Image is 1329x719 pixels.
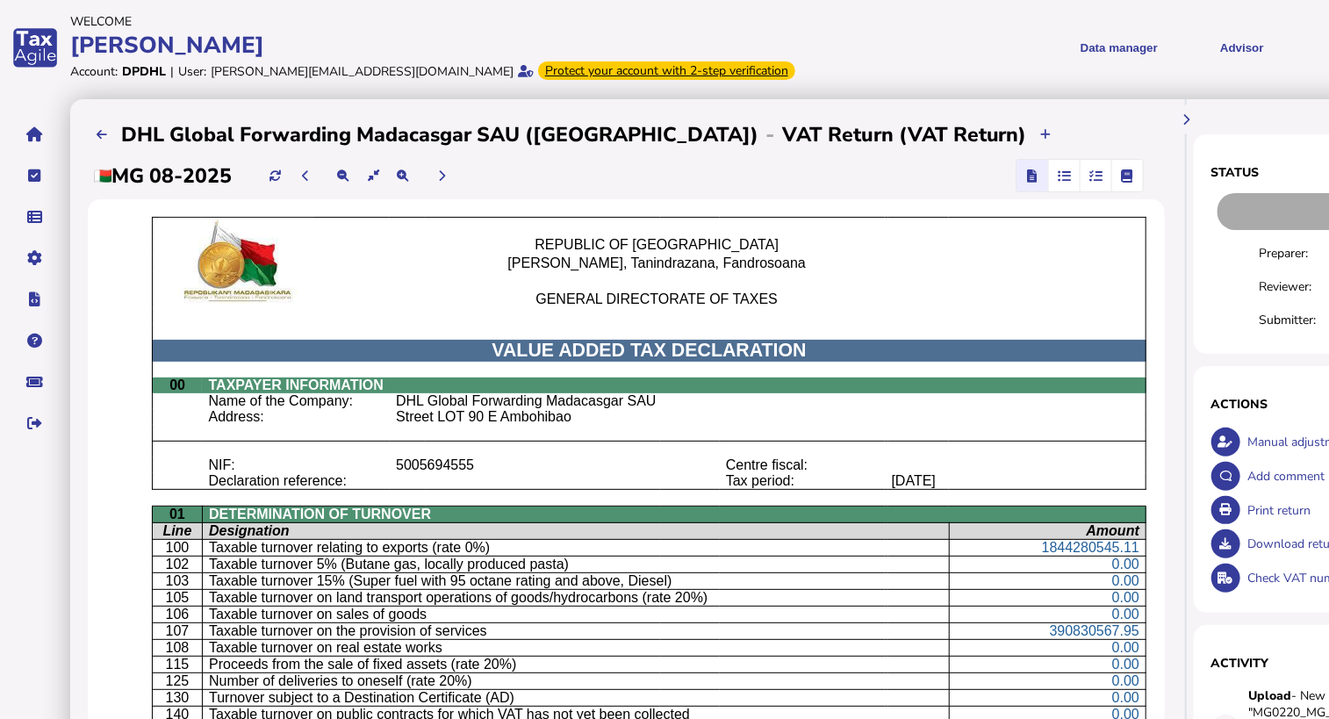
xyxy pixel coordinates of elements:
[17,157,54,194] button: Tasks
[159,673,196,689] p: 125
[1112,690,1139,705] span: 0.00
[518,65,534,77] i: Email verified
[261,162,290,191] button: Refresh data for current period
[1048,160,1080,191] mat-button-toggle: Reconcilliation view by document
[1211,428,1240,457] button: Make an adjustment to this return.
[209,540,943,556] p: Taxable turnover relating to exports (rate 0%)
[209,507,431,521] span: DETERMINATION OF TURNOVER
[159,607,196,622] p: 106
[1112,590,1139,605] span: 0.00
[17,322,54,359] button: Help pages
[1211,564,1240,593] button: Check VAT numbers on return.
[329,162,358,191] button: Make the return view smaller
[162,523,191,538] span: Line
[1112,673,1139,688] span: 0.00
[892,473,936,488] : [DATE]
[1087,523,1139,538] span: Amount
[538,61,795,80] div: From Oct 1, 2025, 2-step verification will be required to login. Set it up now...
[396,409,571,424] : Street LOT 90 E Ambohibao
[209,557,943,572] p: Taxable turnover 5% (Butane gas, locally produced pasta)
[209,457,384,473] p: NIF:
[1112,573,1139,588] span: 0.00
[159,623,196,639] p: 107
[169,377,185,392] span: 00
[432,255,881,271] p: [PERSON_NAME], Tanindrazana, Fandrosoana
[396,457,474,472] : 5005694555
[17,281,54,318] button: Developer hub links
[492,340,806,361] span: VALUE ADDED TAX DECLARATION
[1080,160,1111,191] mat-button-toggle: Reconcilliation view by tax code
[209,409,384,425] p: Address:
[1211,529,1240,558] button: Download return
[159,557,196,572] p: 102
[121,121,758,148] h2: DHL Global Forwarding Madacasgar SAU ([GEOGRAPHIC_DATA])
[28,217,43,218] i: Data manager
[209,523,290,538] span: Designation
[388,162,417,191] button: Make the return view larger
[159,657,196,672] p: 115
[209,690,943,706] p: Turnover subject to a Destination Certificate (AD)
[209,573,943,589] p: Taxable turnover 15% (Super fuel with 95 octane rating and above, Diesel)
[17,116,54,153] button: Home
[291,162,320,191] button: Previous period
[159,590,196,606] p: 105
[122,63,166,80] div: DPDHL
[159,690,196,706] p: 130
[209,640,943,656] p: Taxable turnover on real estate works
[94,169,111,183] img: mg.png
[209,377,384,392] span: TAXPAYER INFORMATION
[1050,623,1139,638] span: 390830567.95
[782,121,1027,148] h2: VAT Return (VAT Return)
[94,162,232,190] h2: MG 08-2025
[209,607,943,622] p: Taxable turnover on sales of goods
[159,540,196,556] p: 100
[88,120,117,149] button: Filings list - by month
[432,237,881,253] p: REPUBLIC OF [GEOGRAPHIC_DATA]
[1211,496,1240,525] button: Open printable view of return.
[427,162,456,191] button: Next period
[1249,687,1292,704] strong: Upload
[1112,640,1139,655] span: 0.00
[17,405,54,442] button: Sign out
[17,240,54,277] button: Manage settings
[1112,557,1139,572] span: 0.00
[758,120,782,148] div: -
[70,30,802,61] div: [PERSON_NAME]
[1042,540,1139,555] span: 1844280545.11
[1187,26,1297,69] button: Shows a dropdown of VAT Advisor options
[209,657,943,672] p: Proceeds from the sale of fixed assets (rate 20%)
[1211,462,1240,491] button: Make a comment in the activity log.
[159,640,196,656] p: 108
[1017,160,1048,191] mat-button-toggle: Return view
[1031,120,1060,149] button: Upload transactions
[1172,105,1201,134] button: Hide
[432,291,881,307] p: GENERAL DIRECTORATE OF TAXES
[1112,657,1139,672] span: 0.00
[211,63,514,80] div: [PERSON_NAME][EMAIL_ADDRESS][DOMAIN_NAME]
[1112,607,1139,622] span: 0.00
[159,573,196,589] p: 103
[70,13,802,30] div: Welcome
[1064,26,1175,69] button: Shows a dropdown of Data manager options
[209,673,943,689] p: Number of deliveries to oneself (rate 20%)
[169,507,185,521] span: 01
[70,63,118,80] div: Account:
[359,162,388,191] button: Reset the return view
[209,393,384,409] p: Name of the Company:
[209,473,384,489] p: Declaration reference:
[17,198,54,235] button: Data manager
[1111,160,1143,191] mat-button-toggle: Ledger
[159,218,314,305] img: Z
[726,473,879,489] p: Tax period:
[396,393,656,408] : DHL Global Forwarding Madacasgar SAU
[209,590,943,606] p: Taxable turnover on land transport operations of goods/hydrocarbons (rate 20%)
[209,623,943,639] p: Taxable turnover on the provision of services
[17,363,54,400] button: Raise a support ticket
[726,457,879,473] p: Centre fiscal:
[170,63,174,80] div: |
[178,63,206,80] div: User:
